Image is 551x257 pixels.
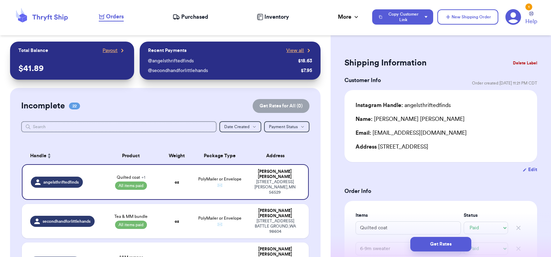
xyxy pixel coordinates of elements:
[344,57,427,69] h2: Shipping Information
[525,11,537,26] a: Help
[141,175,145,179] span: + 1
[148,57,295,64] div: @ angelsthriftedfinds
[30,152,46,160] span: Handle
[253,99,309,113] button: Get Rates for All (0)
[219,121,261,132] button: Date Created
[103,47,126,54] a: Payout
[18,47,48,54] p: Total Balance
[356,103,403,108] span: Instagram Handle:
[43,179,79,185] span: angelsthriftedfinds
[148,67,298,74] div: @ secondhandforlittlehands
[69,103,80,109] span: 22
[356,130,371,136] span: Email:
[525,17,537,26] span: Help
[356,212,461,219] label: Items
[21,100,65,112] h2: Incomplete
[103,47,117,54] span: Payout
[115,221,147,229] span: All items paid
[523,166,537,173] button: Edit
[99,12,124,21] a: Orders
[437,9,498,25] button: New Shipping Order
[106,12,124,21] span: Orders
[250,219,300,234] div: [STREET_ADDRESS] BATTLE GROUND , WA 98604
[159,148,194,164] th: Weight
[472,80,537,86] span: Order created: [DATE] 11:21 PM CDT
[356,143,526,151] div: [STREET_ADDRESS]
[257,13,289,21] a: Inventory
[250,179,300,195] div: [STREET_ADDRESS] [PERSON_NAME] , MN 56529
[356,129,526,137] div: [EMAIL_ADDRESS][DOMAIN_NAME]
[510,55,540,71] button: Delete Label
[102,148,160,164] th: Product
[264,13,289,21] span: Inventory
[356,101,451,109] div: angelsthriftedfinds
[114,214,148,219] span: Tea & MM bundle
[21,121,217,132] input: Search
[356,144,377,150] span: Address
[301,67,312,74] div: $ 7.95
[198,177,242,187] span: PolyMailer or Envelope ✉️
[356,116,373,122] span: Name:
[43,219,90,224] span: secondhandforlittlehands
[344,76,381,85] h3: Customer Info
[181,13,208,21] span: Purchased
[173,13,208,21] a: Purchased
[175,180,179,184] strong: oz
[250,169,300,179] div: [PERSON_NAME] [PERSON_NAME]
[410,237,471,251] button: Get Rates
[46,152,52,160] button: Sort ascending
[525,3,532,10] div: 1
[356,115,465,123] div: [PERSON_NAME] [PERSON_NAME]
[344,187,537,195] h3: Order Info
[175,219,179,223] strong: oz
[224,125,250,129] span: Date Created
[286,47,304,54] span: View all
[269,125,298,129] span: Payment Status
[18,63,126,74] p: $ 41.89
[298,57,312,64] div: $ 18.63
[117,175,145,180] span: Quilted coat
[264,121,309,132] button: Payment Status
[198,216,242,227] span: PolyMailer or Envelope ✉️
[338,13,360,21] div: More
[194,148,246,164] th: Package Type
[464,212,508,219] label: Status
[148,47,186,54] p: Recent Payments
[372,9,433,25] button: Copy Customer Link
[250,208,300,219] div: [PERSON_NAME] [PERSON_NAME]
[505,9,521,25] a: 1
[286,47,312,54] a: View all
[115,181,147,190] span: All items paid
[250,247,300,257] div: [PERSON_NAME] [PERSON_NAME]
[246,148,309,164] th: Address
